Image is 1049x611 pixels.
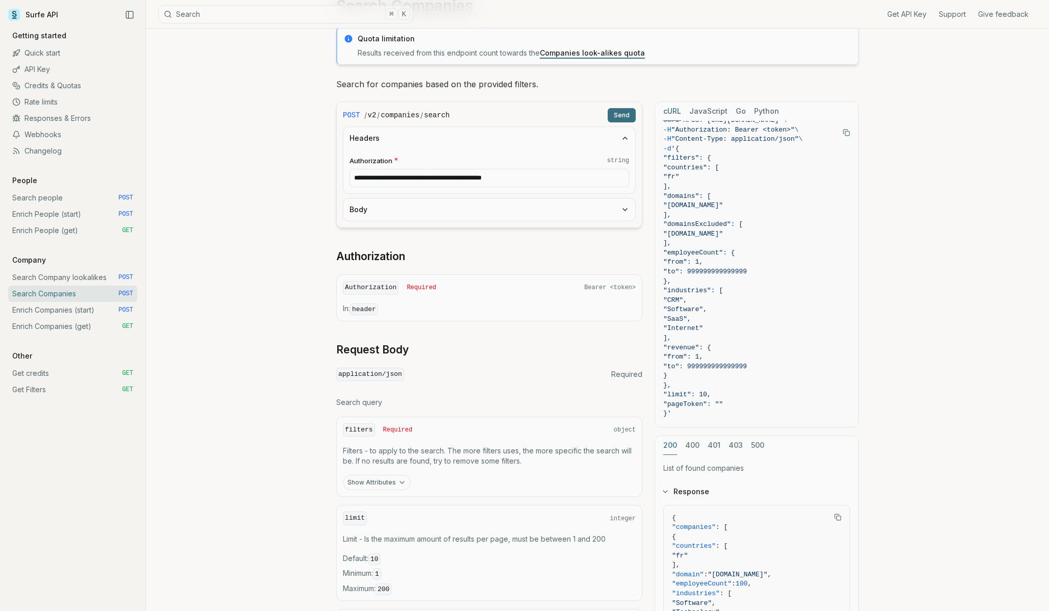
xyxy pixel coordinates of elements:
[611,369,642,379] span: Required
[8,126,137,143] a: Webhooks
[685,436,700,455] button: 400
[655,478,858,505] button: Response
[830,510,845,525] button: Copy Text
[689,102,728,121] button: JavaScript
[614,426,636,434] span: object
[118,290,133,298] span: POST
[672,580,732,588] span: "employeeCount"
[798,135,803,143] span: \
[381,110,419,120] code: companies
[663,287,723,294] span: "industries": [
[8,110,137,126] a: Responses & Errors
[663,277,671,285] span: },
[978,9,1029,19] a: Give feedback
[122,226,133,235] span: GET
[736,580,747,588] span: 100
[672,599,712,607] span: "Software"
[663,363,747,370] span: "to": 999999999999999
[8,61,137,78] a: API Key
[336,343,409,357] a: Request Body
[8,7,58,22] a: Surfe API
[336,368,404,381] code: application/json
[118,210,133,218] span: POST
[751,436,764,455] button: 500
[939,9,966,19] a: Support
[663,381,671,389] span: },
[8,206,137,222] a: Enrich People (start) POST
[663,201,723,209] span: "[DOMAIN_NAME]"
[8,255,50,265] p: Company
[336,249,405,264] a: Authorization
[398,9,410,20] kbd: K
[343,534,636,544] p: Limit - Is the maximum amount of results per page, must be between 1 and 200
[754,102,779,121] button: Python
[663,400,723,408] span: "pageToken": ""
[8,94,137,110] a: Rate limits
[350,303,378,315] code: header
[663,324,703,332] span: "Internet"
[608,108,636,122] button: Send
[424,110,449,120] code: search
[607,157,629,165] code: string
[663,372,667,379] span: }
[672,533,676,541] span: {
[716,523,728,531] span: : [
[118,273,133,282] span: POST
[610,515,636,523] span: integer
[716,542,728,550] span: : [
[8,31,70,41] p: Getting started
[336,397,642,408] p: Search query
[8,365,137,381] a: Get credits GET
[343,475,411,490] button: Show Attributes
[663,145,671,152] span: -d
[729,436,743,455] button: 403
[794,126,798,134] span: \
[343,127,635,149] button: Headers
[671,145,680,152] span: '{
[663,258,703,266] span: "from": 1,
[386,9,397,20] kbd: ⌘
[8,269,137,286] a: Search Company lookalikes POST
[663,173,679,181] span: "fr"
[767,571,771,578] span: ,
[663,211,671,219] span: ],
[663,305,707,313] span: "Software",
[672,552,688,559] span: "fr"
[368,553,381,565] code: 10
[368,110,377,120] code: v2
[8,286,137,302] a: Search Companies POST
[8,381,137,398] a: Get Filters GET
[663,353,703,361] span: "from": 1,
[663,102,681,121] button: cURL
[663,220,743,228] span: "domainsExcluded": [
[364,110,367,120] span: /
[663,154,711,162] span: "filters": {
[839,125,854,140] button: Copy Text
[343,281,398,295] code: Authorization
[663,436,677,455] button: 200
[343,198,635,221] button: Body
[8,318,137,335] a: Enrich Companies (get) GET
[343,512,367,525] code: limit
[122,7,137,22] button: Collapse Sidebar
[672,561,680,569] span: ],
[663,135,671,143] span: -H
[732,580,736,588] span: :
[672,571,704,578] span: "domain"
[343,423,375,437] code: filters
[708,436,720,455] button: 401
[343,583,636,595] span: Maximum :
[672,514,676,522] span: {
[420,110,423,120] span: /
[407,284,436,292] span: Required
[376,583,391,595] code: 200
[720,590,732,597] span: : [
[343,110,360,120] span: POST
[8,222,137,239] a: Enrich People (get) GET
[343,568,636,579] span: Minimum :
[349,156,392,166] span: Authorization
[373,568,381,580] code: 1
[663,192,711,200] span: "domains": [
[663,164,719,171] span: "countries": [
[671,135,799,143] span: "Content-Type: application/json"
